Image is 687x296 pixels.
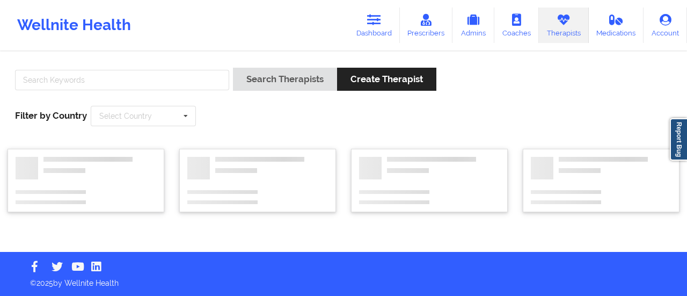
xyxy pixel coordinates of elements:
a: Admins [452,8,494,43]
p: © 2025 by Wellnite Health [23,270,664,288]
span: Filter by Country [15,110,87,121]
a: Medications [589,8,644,43]
button: Search Therapists [233,68,337,91]
a: Therapists [539,8,589,43]
div: Select Country [99,112,152,120]
a: Dashboard [348,8,400,43]
a: Prescribers [400,8,453,43]
input: Search Keywords [15,70,229,90]
a: Coaches [494,8,539,43]
a: Report Bug [670,118,687,161]
a: Account [644,8,687,43]
button: Create Therapist [337,68,436,91]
